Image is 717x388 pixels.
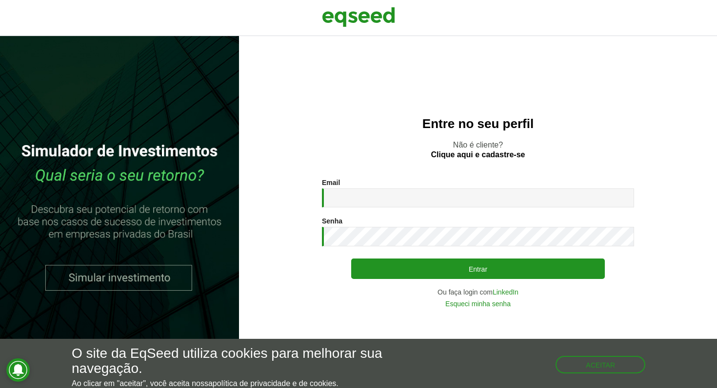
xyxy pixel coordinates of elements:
[431,151,525,159] a: Clique aqui e cadastre-se
[213,380,337,388] a: política de privacidade e de cookies
[322,5,395,29] img: EqSeed Logo
[556,356,645,373] button: Aceitar
[322,179,340,186] label: Email
[445,300,511,307] a: Esqueci minha senha
[493,289,518,296] a: LinkedIn
[72,346,416,376] h5: O site da EqSeed utiliza cookies para melhorar sua navegação.
[351,259,605,279] button: Entrar
[259,117,697,131] h2: Entre no seu perfil
[259,140,697,159] p: Não é cliente?
[322,218,342,224] label: Senha
[72,379,416,388] p: Ao clicar em "aceitar", você aceita nossa .
[322,289,634,296] div: Ou faça login com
